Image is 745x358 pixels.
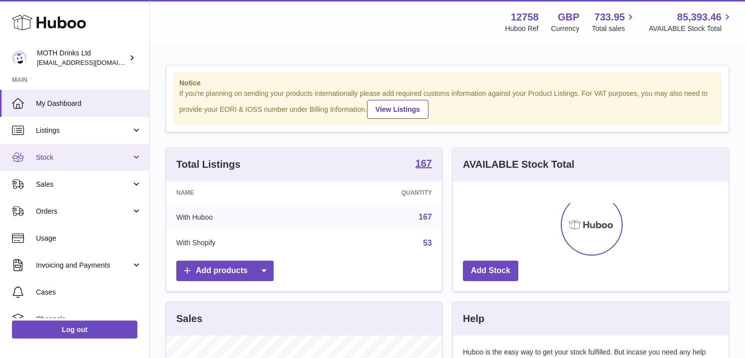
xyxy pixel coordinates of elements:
strong: GBP [558,10,579,24]
span: Listings [36,126,131,135]
a: Log out [12,321,137,339]
span: My Dashboard [36,99,142,108]
a: Add Stock [463,261,518,281]
div: If you're planning on sending your products internationally please add required customs informati... [179,89,716,119]
h3: Help [463,312,484,326]
strong: Notice [179,78,716,88]
a: 167 [418,213,432,221]
a: 167 [415,158,432,170]
strong: 12758 [511,10,539,24]
span: Channels [36,315,142,324]
div: MOTH Drinks Ltd [37,48,127,67]
span: Usage [36,234,142,243]
span: 733.95 [594,10,625,24]
div: Huboo Ref [505,24,539,33]
a: 53 [423,239,432,247]
td: With Huboo [166,204,315,230]
span: Cases [36,288,142,297]
span: Total sales [592,24,636,33]
span: Stock [36,153,131,162]
h3: AVAILABLE Stock Total [463,158,574,171]
a: View Listings [367,100,428,119]
strong: 167 [415,158,432,168]
th: Name [166,181,315,204]
div: Currency [551,24,580,33]
span: [EMAIL_ADDRESS][DOMAIN_NAME] [37,58,147,66]
img: orders@mothdrinks.com [12,50,27,65]
span: Sales [36,180,131,189]
td: With Shopify [166,230,315,256]
span: Orders [36,207,131,216]
span: AVAILABLE Stock Total [649,24,733,33]
span: 85,393.46 [677,10,722,24]
h3: Total Listings [176,158,241,171]
a: 733.95 Total sales [592,10,636,33]
a: 85,393.46 AVAILABLE Stock Total [649,10,733,33]
a: Add products [176,261,274,281]
span: Invoicing and Payments [36,261,131,270]
th: Quantity [315,181,442,204]
h3: Sales [176,312,202,326]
